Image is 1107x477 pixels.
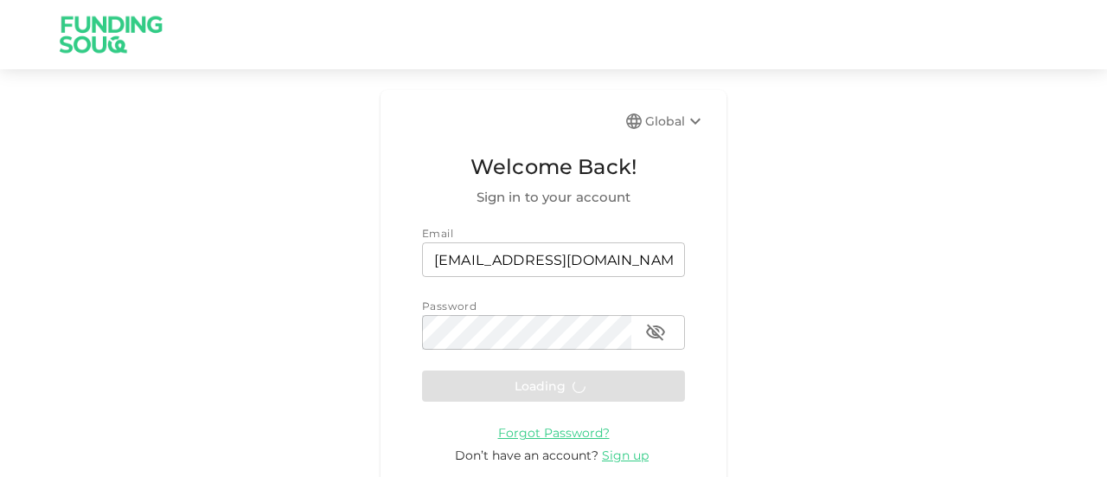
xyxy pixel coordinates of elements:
[422,151,685,184] span: Welcome Back!
[422,242,685,277] input: email
[455,448,598,463] span: Don’t have an account?
[498,425,610,441] span: Forgot Password?
[422,227,453,240] span: Email
[422,315,631,350] input: password
[422,300,477,313] span: Password
[602,448,649,463] span: Sign up
[498,424,610,441] a: Forgot Password?
[645,111,706,132] div: Global
[422,187,685,208] span: Sign in to your account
